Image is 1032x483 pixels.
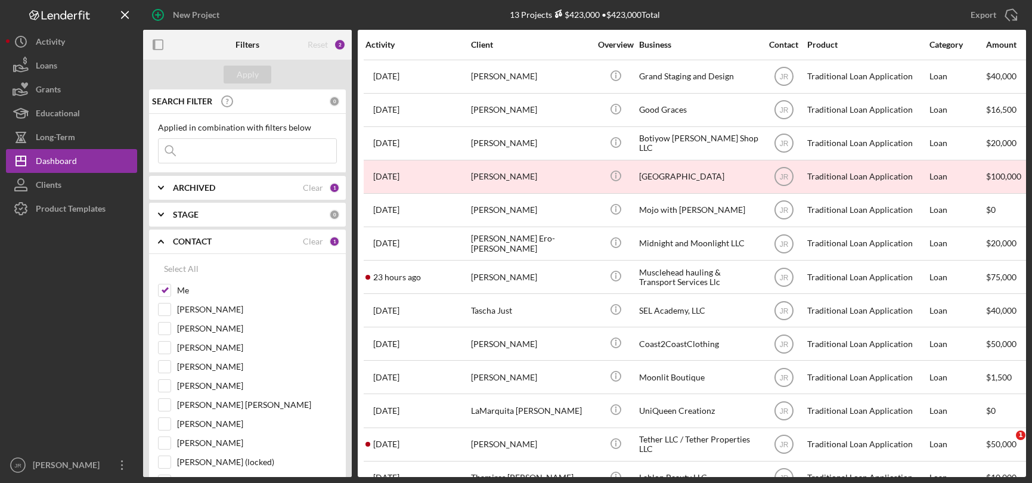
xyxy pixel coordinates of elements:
div: Midnight and Moonlight LLC [639,228,758,259]
div: [PERSON_NAME] [471,161,590,193]
time: 2025-04-07 01:53 [373,172,399,181]
span: $20,000 [986,238,1016,248]
div: Reset [308,40,328,49]
div: Long-Term [36,125,75,152]
time: 2025-09-08 22:05 [373,273,421,282]
b: CONTACT [173,237,212,246]
div: Loan [929,61,985,92]
label: [PERSON_NAME] [177,323,337,335]
div: Activity [36,30,65,57]
div: Loan [929,295,985,326]
div: New Project [173,3,219,27]
div: 1 [329,182,340,193]
div: Good Graces [639,94,758,126]
button: Product Templates [6,197,137,221]
span: $0 [986,405,996,416]
b: Filters [235,40,259,49]
a: Dashboard [6,149,137,173]
label: Me [177,284,337,296]
text: JR [779,240,788,248]
div: Traditional Loan Application [807,361,926,393]
text: JR [779,273,788,281]
div: 2 [334,39,346,51]
div: $100,000 [986,161,1031,193]
div: Contact [761,40,806,49]
div: Category [929,40,985,49]
div: Amount [986,40,1031,49]
label: [PERSON_NAME] [PERSON_NAME] [177,399,337,411]
div: Traditional Loan Application [807,228,926,259]
b: ARCHIVED [173,183,215,193]
a: Grants [6,78,137,101]
div: Traditional Loan Application [807,429,926,460]
div: Overview [593,40,638,49]
label: [PERSON_NAME] [177,361,337,373]
div: [PERSON_NAME] Ero-[PERSON_NAME] [471,228,590,259]
div: [PERSON_NAME] [471,429,590,460]
div: Grand Staging and Design [639,61,758,92]
div: Traditional Loan Application [807,328,926,360]
span: $50,000 [986,439,1016,449]
span: $0 [986,205,996,215]
div: [PERSON_NAME] [30,453,107,480]
iframe: Intercom live chat [991,431,1020,459]
div: Clear [303,237,323,246]
time: 2025-08-14 21:06 [373,439,399,449]
time: 2025-07-22 17:38 [373,306,399,315]
div: Product [807,40,926,49]
div: Clients [36,173,61,200]
button: Loans [6,54,137,78]
div: Loan [929,328,985,360]
div: Export [971,3,996,27]
div: 1 [329,236,340,247]
div: Traditional Loan Application [807,395,926,426]
div: $423,000 [552,10,600,20]
div: [PERSON_NAME] [471,94,590,126]
text: JR [779,373,788,382]
b: STAGE [173,210,199,219]
div: Loan [929,94,985,126]
div: Moonlit Boutique [639,361,758,393]
div: Traditional Loan Application [807,261,926,293]
text: JR [779,340,788,348]
div: UniQueen Creationz [639,395,758,426]
div: [PERSON_NAME] [471,128,590,159]
text: JR [779,474,788,482]
div: Dashboard [36,149,77,176]
button: Long-Term [6,125,137,149]
div: Traditional Loan Application [807,61,926,92]
button: Activity [6,30,137,54]
button: New Project [143,3,231,27]
time: 2025-04-29 03:12 [373,239,399,248]
div: Product Templates [36,197,106,224]
label: [PERSON_NAME] [177,342,337,354]
div: Educational [36,101,80,128]
span: 1 [1016,431,1025,440]
div: Grants [36,78,61,104]
button: JR[PERSON_NAME] [6,453,137,477]
div: Clear [303,183,323,193]
span: $1,500 [986,372,1012,382]
div: Tascha Just [471,295,590,326]
div: [PERSON_NAME] [471,194,590,226]
time: 2025-08-12 21:00 [373,406,399,416]
div: Client [471,40,590,49]
text: JR [779,73,788,81]
text: JR [779,206,788,215]
text: JR [14,462,21,469]
text: JR [779,106,788,114]
div: Loan [929,395,985,426]
a: Educational [6,101,137,125]
div: 0 [329,209,340,220]
span: $16,500 [986,104,1016,114]
div: Applied in combination with filters below [158,123,337,132]
div: Traditional Loan Application [807,295,926,326]
span: $20,000 [986,138,1016,148]
text: JR [779,306,788,315]
div: Traditional Loan Application [807,194,926,226]
time: 2025-02-22 21:38 [373,138,399,148]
